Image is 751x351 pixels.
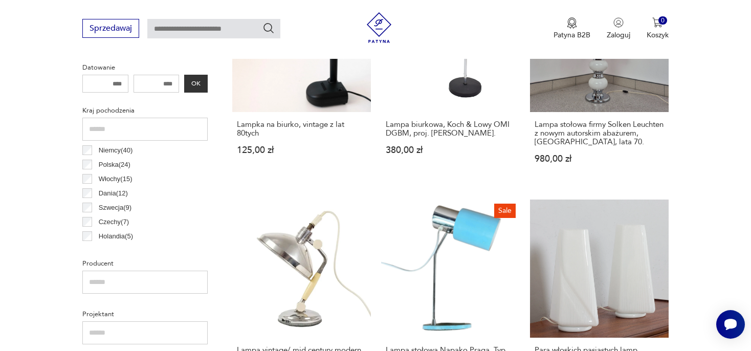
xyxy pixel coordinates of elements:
[82,26,139,33] a: Sprzedawaj
[82,258,208,269] p: Producent
[554,30,590,40] p: Patyna B2B
[82,19,139,38] button: Sprzedawaj
[82,309,208,320] p: Projektant
[237,146,366,155] p: 125,00 zł
[647,17,669,40] button: 0Koszyk
[99,145,133,156] p: Niemcy ( 40 )
[386,146,515,155] p: 380,00 zł
[99,159,130,170] p: Polska ( 24 )
[82,62,208,73] p: Datowanie
[535,120,664,146] h3: Lampa stołowa firmy Solken Leuchten z nowym autorskim abażurem, [GEOGRAPHIC_DATA], lata 70.
[607,30,630,40] p: Zaloguj
[99,202,131,213] p: Szwecja ( 9 )
[99,216,129,228] p: Czechy ( 7 )
[82,105,208,116] p: Kraj pochodzenia
[613,17,624,28] img: Ikonka użytkownika
[652,17,662,28] img: Ikona koszyka
[99,245,176,256] p: [GEOGRAPHIC_DATA] ( 4 )
[184,75,208,93] button: OK
[647,30,669,40] p: Koszyk
[535,155,664,163] p: 980,00 zł
[237,120,366,138] h3: Lampka na biurko, vintage z lat 80tych
[554,17,590,40] button: Patyna B2B
[607,17,630,40] button: Zaloguj
[658,16,667,25] div: 0
[99,231,133,242] p: Holandia ( 5 )
[262,22,275,34] button: Szukaj
[554,17,590,40] a: Ikona medaluPatyna B2B
[99,173,132,185] p: Włochy ( 15 )
[567,17,577,29] img: Ikona medalu
[364,12,394,43] img: Patyna - sklep z meblami i dekoracjami vintage
[99,188,128,199] p: Dania ( 12 )
[716,310,745,339] iframe: Smartsupp widget button
[386,120,515,138] h3: Lampa biurkowa, Koch & Lowy OMI DGBM, proj. [PERSON_NAME].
